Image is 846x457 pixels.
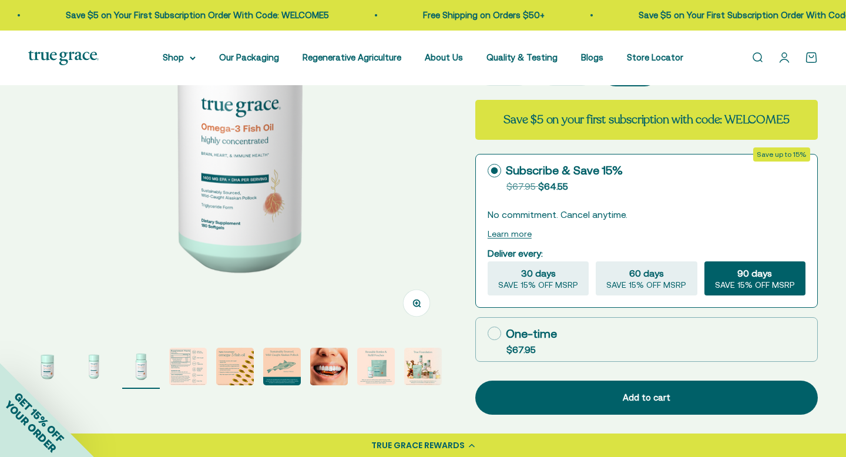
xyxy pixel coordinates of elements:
[371,439,465,452] div: TRUE GRACE REWARDS
[404,348,442,385] img: Our full product line provides a robust and comprehensive offering for a true foundation of healt...
[486,52,558,62] a: Quality & Testing
[357,348,395,389] button: Go to item 8
[303,52,401,62] a: Regenerative Agriculture
[404,348,442,389] button: Go to item 9
[310,348,348,389] button: Go to item 7
[219,52,279,62] a: Our Packaging
[28,348,66,389] button: Go to item 1
[75,348,113,389] button: Go to item 2
[63,8,326,22] p: Save $5 on Your First Subscription Order With Code: WELCOME5
[216,348,254,389] button: Go to item 5
[475,381,818,415] button: Add to cart
[216,348,254,385] img: - Sustainably sourced, wild-caught Alaskan fish - Provides 1400 mg of the essential fatty Acids E...
[263,348,301,389] button: Go to item 6
[75,348,113,385] img: Omega-3 Fish Oil
[163,51,196,65] summary: Shop
[12,390,66,445] span: GET 15% OFF
[357,348,395,385] img: When you opt for our refill pouches instead of buying a whole new bottle every time you buy suppl...
[499,391,794,405] div: Add to cart
[28,348,66,385] img: Omega-3 Fish Oil for Brain, Heart, and Immune Health* Sustainably sourced, wild-caught Alaskan fi...
[310,348,348,385] img: Alaskan Pollock live a short life and do not bio-accumulate heavy metals and toxins the way older...
[122,348,160,385] img: Omega-3 Fish Oil
[263,348,301,385] img: Our fish oil is traceable back to the specific fishery it came form, so you can check that it mee...
[2,398,59,455] span: YOUR ORDER
[425,52,463,62] a: About Us
[503,112,789,127] strong: Save $5 on your first subscription with code: WELCOME5
[627,52,683,62] a: Store Locator
[122,348,160,389] button: Go to item 3
[169,348,207,385] img: We source our fish oil from Alaskan Pollock that have been freshly caught for human consumption i...
[169,348,207,389] button: Go to item 4
[420,10,542,20] a: Free Shipping on Orders $50+
[581,52,603,62] a: Blogs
